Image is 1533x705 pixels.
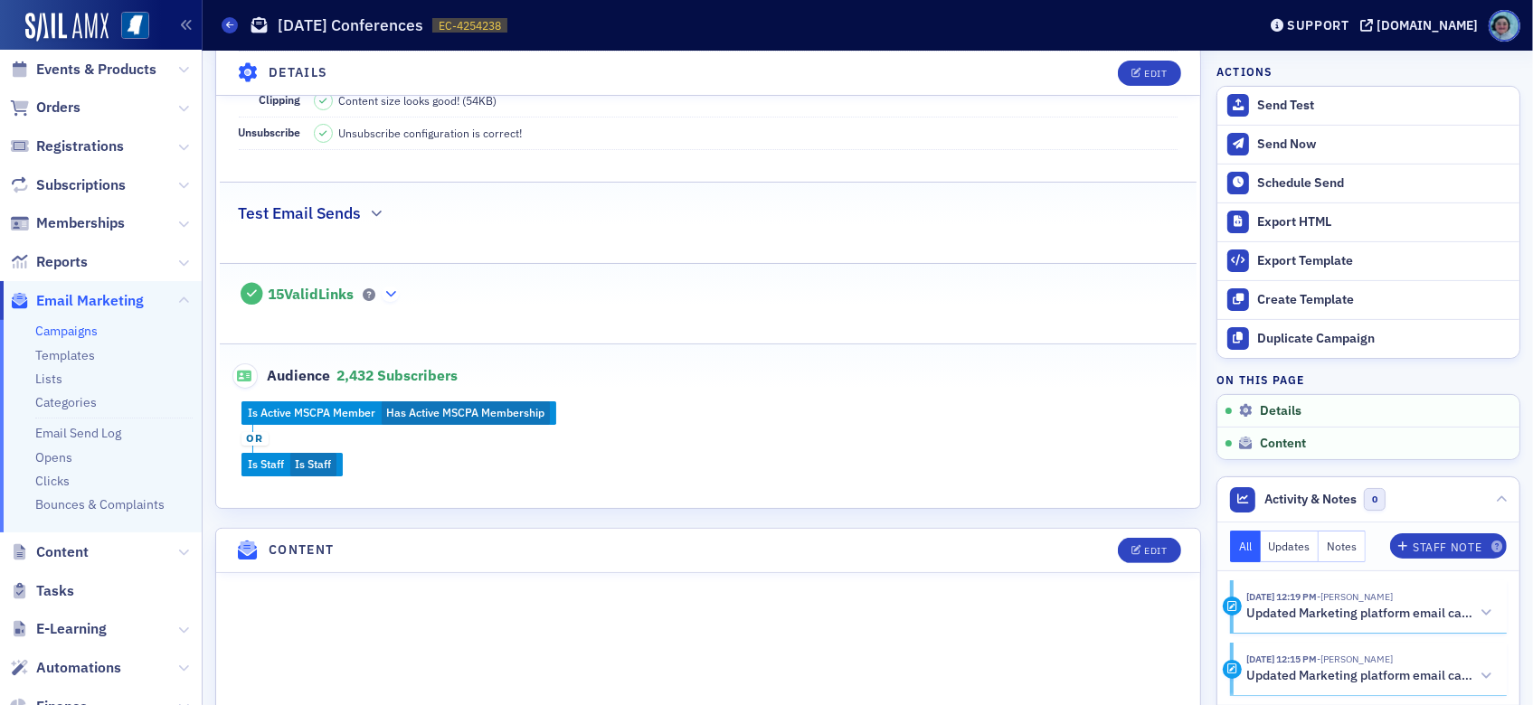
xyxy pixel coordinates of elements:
[1230,531,1261,562] button: All
[35,371,62,387] a: Lists
[1217,87,1519,125] button: Send Test
[1257,98,1510,114] div: Send Test
[1257,292,1510,308] div: Create Template
[35,425,121,441] a: Email Send Log
[339,92,497,108] span: Content size looks good! (54KB)
[1217,164,1519,202] button: Schedule Send
[278,14,423,36] h1: [DATE] Conferences
[35,473,70,489] a: Clicks
[36,60,156,80] span: Events & Products
[10,291,144,311] a: Email Marketing
[239,125,301,139] span: Unsubscribe
[1217,319,1519,358] button: Duplicate Campaign
[35,449,72,465] a: Opens
[1257,331,1510,347] div: Duplicate Campaign
[36,98,80,117] span: Orders
[1260,436,1306,452] span: Content
[1118,538,1180,563] button: Edit
[36,252,88,272] span: Reports
[1223,597,1242,616] div: Activity
[10,252,88,272] a: Reports
[35,496,165,512] a: Bounces & Complaints
[10,658,121,678] a: Automations
[25,13,109,42] img: SailAMX
[260,92,301,107] span: Clipping
[35,347,95,363] a: Templates
[1260,403,1301,419] span: Details
[1261,531,1320,562] button: Updates
[1217,280,1519,319] a: Create Template
[1246,667,1494,686] button: Updated Marketing platform email campaign: [DATE] Conferences
[1216,63,1273,80] h4: Actions
[10,619,107,639] a: E-Learning
[36,136,124,156] span: Registrations
[1390,533,1507,559] button: Staff Note
[269,540,335,559] h4: Content
[1246,604,1494,623] button: Updated Marketing platform email campaign: [DATE] Conferences
[1216,371,1520,388] h4: On this page
[269,63,328,82] h4: Details
[232,363,331,389] span: Audience
[10,98,80,117] a: Orders
[1317,590,1393,603] span: Rachel Shirley
[1144,68,1167,78] div: Edit
[1246,606,1472,622] h5: Updated Marketing platform email campaign: [DATE] Conferences
[36,542,89,562] span: Content
[10,581,74,601] a: Tasks
[336,366,458,384] span: 2,432 Subscribers
[36,658,121,678] span: Automations
[10,213,125,233] a: Memberships
[1246,668,1472,684] h5: Updated Marketing platform email campaign: [DATE] Conferences
[10,175,126,195] a: Subscriptions
[1319,531,1366,562] button: Notes
[1364,488,1386,511] span: 0
[1265,490,1358,509] span: Activity & Notes
[1413,542,1481,552] div: Staff Note
[1257,175,1510,192] div: Schedule Send
[36,291,144,311] span: Email Marketing
[268,286,354,304] span: 15 Valid Links
[10,136,124,156] a: Registrations
[35,323,98,339] a: Campaigns
[1246,653,1317,665] time: 8/25/2025 12:15 PM
[1217,125,1519,164] button: Send Now
[1223,660,1242,679] div: Activity
[1257,253,1510,269] div: Export Template
[36,175,126,195] span: Subscriptions
[1144,546,1167,556] div: Edit
[1317,653,1393,665] span: Rachel Shirley
[121,12,149,40] img: SailAMX
[10,60,156,80] a: Events & Products
[36,619,107,639] span: E-Learning
[439,18,501,33] span: EC-4254238
[1246,590,1317,603] time: 8/25/2025 12:19 PM
[36,581,74,601] span: Tasks
[10,542,89,562] a: Content
[1217,241,1519,280] a: Export Template
[1489,10,1520,42] span: Profile
[35,394,97,410] a: Categories
[1360,19,1484,32] button: [DOMAIN_NAME]
[1118,60,1180,85] button: Edit
[239,202,362,225] h2: Test Email Sends
[1377,17,1478,33] div: [DOMAIN_NAME]
[36,213,125,233] span: Memberships
[339,125,523,141] span: Unsubscribe configuration is correct!
[1217,202,1519,241] a: Export HTML
[1287,17,1349,33] div: Support
[1257,136,1510,153] div: Send Now
[1257,214,1510,230] div: Export HTML
[109,12,149,42] a: View Homepage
